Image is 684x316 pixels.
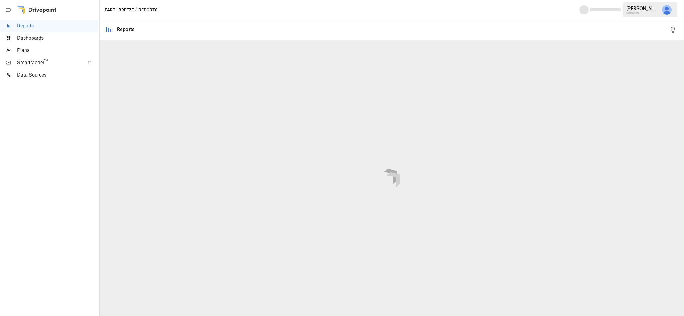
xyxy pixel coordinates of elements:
span: Plans [17,47,98,54]
div: [PERSON_NAME] [626,6,658,11]
button: Earthbreeze [105,6,134,14]
div: Reports [117,26,134,32]
span: SmartModel [17,59,81,66]
span: Data Sources [17,71,98,79]
div: / [135,6,137,14]
div: Earthbreeze [626,11,658,14]
img: Ginger Lamb [662,5,672,15]
span: ™ [44,58,48,66]
span: Reports [17,22,98,30]
img: drivepoint-animation.ef608ccb.svg [384,169,400,187]
span: Dashboards [17,34,98,42]
button: Ginger Lamb [658,1,675,18]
